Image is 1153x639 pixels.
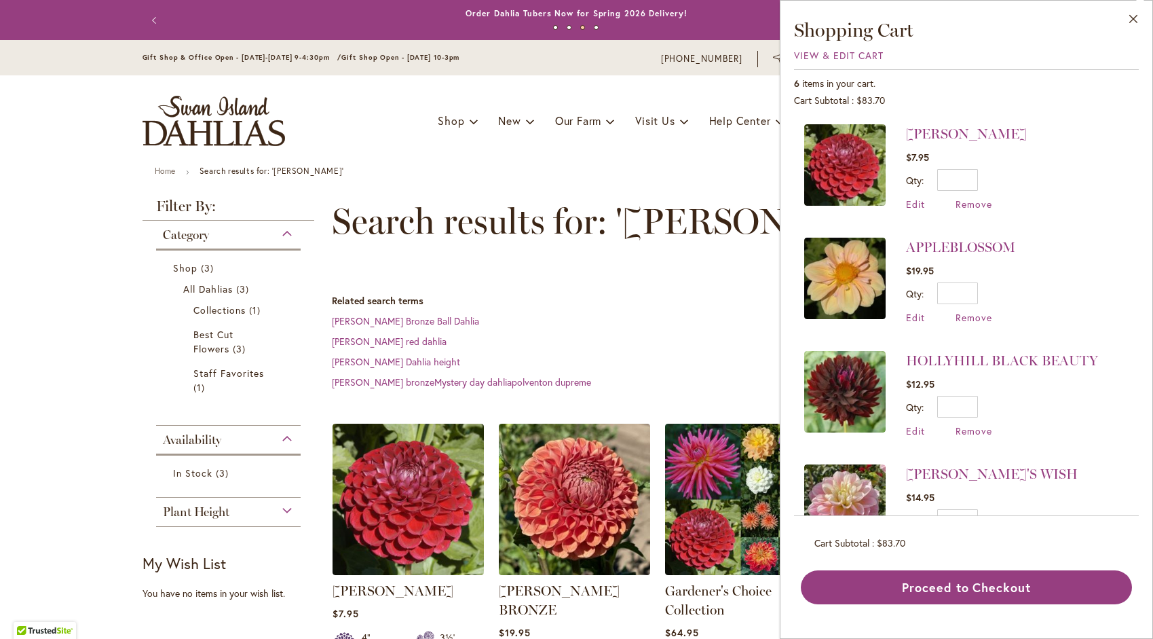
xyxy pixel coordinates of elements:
[665,424,816,575] img: Gardener's Choice Collection
[332,355,460,368] a: [PERSON_NAME] Dahlia height
[553,25,558,30] button: 1 of 4
[802,77,875,90] span: items in your cart.
[498,113,521,128] span: New
[173,261,288,275] a: Shop
[173,466,288,480] a: In Stock 3
[906,174,924,187] label: Qty
[804,351,886,433] img: HOLLYHILL BLACK BEAUTY
[216,466,232,480] span: 3
[567,25,571,30] button: 2 of 4
[332,294,1011,308] dt: Related search terms
[773,52,835,66] a: Subscribe
[332,314,479,327] a: [PERSON_NAME] Bronze Ball Dahlia
[193,303,267,317] a: Collections
[804,238,886,324] a: APPLEBLOSSOM
[906,352,1098,369] a: HOLLYHILL BLACK BEAUTY
[804,464,886,551] a: GABBIE'S WISH
[804,351,886,437] a: HOLLYHILL BLACK BEAUTY
[956,311,992,324] a: Remove
[594,25,599,30] button: 4 of 4
[956,198,992,211] a: Remove
[906,378,934,390] span: $12.95
[801,570,1132,604] button: Proceed to Checkout
[143,199,315,221] strong: Filter By:
[794,94,849,107] span: Cart Subtotal
[155,166,176,176] a: Home
[183,282,233,295] span: All Dahlias
[163,227,209,242] span: Category
[163,505,229,519] span: Plant Height
[466,8,687,18] a: Order Dahlia Tubers Now for Spring 2026 Delivery!
[233,342,249,356] span: 3
[193,328,233,355] span: Best Cut Flowers
[143,553,226,573] strong: My Wish List
[332,376,591,388] a: [PERSON_NAME] bronzeMystery day dahliapolventon dupreme
[201,261,217,275] span: 3
[193,304,246,316] span: Collections
[814,536,869,549] span: Cart Subtotal
[333,583,453,599] a: [PERSON_NAME]
[333,607,359,620] span: $7.95
[906,466,1078,482] a: [PERSON_NAME]'S WISH
[794,49,884,62] a: View & Edit Cart
[341,53,459,62] span: Gift Shop Open - [DATE] 10-3pm
[193,367,265,380] span: Staff Favorites
[173,261,197,274] span: Shop
[499,626,531,639] span: $19.95
[906,401,924,414] label: Qty
[499,424,650,575] img: CORNEL BRONZE
[804,124,886,211] a: CORNEL
[804,124,886,206] img: CORNEL
[499,583,620,618] a: [PERSON_NAME] BRONZE
[804,238,886,319] img: APPLEBLOSSOM
[143,96,285,146] a: store logo
[906,239,1015,255] a: APPLEBLOSSOM
[499,565,650,578] a: CORNEL BRONZE
[856,94,885,107] span: $83.70
[906,264,934,277] span: $19.95
[580,25,585,30] button: 3 of 4
[661,52,743,66] a: [PHONE_NUMBER]
[249,303,264,317] span: 1
[635,113,675,128] span: Visit Us
[665,626,699,639] span: $64.95
[906,311,925,324] a: Edit
[333,424,484,575] img: CORNEL
[665,565,816,578] a: Gardener's Choice Collection
[555,113,601,128] span: Our Farm
[193,380,208,395] span: 1
[193,366,267,395] a: Staff Favorites
[906,198,925,211] a: Edit
[143,53,342,62] span: Gift Shop & Office Open - [DATE]-[DATE] 9-4:30pm /
[173,467,212,479] span: In Stock
[333,565,484,578] a: CORNEL
[332,335,447,348] a: [PERSON_NAME] red dahlia
[10,591,48,629] iframe: Launch Accessibility Center
[956,424,992,437] a: Remove
[877,536,905,549] span: $83.70
[804,464,886,546] img: GABBIE'S WISH
[438,113,464,128] span: Shop
[665,583,772,618] a: Gardener's Choice Collection
[200,166,344,176] strong: Search results for: '[PERSON_NAME]'
[236,282,252,296] span: 3
[163,433,221,448] span: Availability
[332,201,942,242] span: Search results for: '[PERSON_NAME]'
[143,587,324,600] div: You have no items in your wish list.
[193,327,267,356] a: Best Cut Flowers
[906,491,934,504] span: $14.95
[906,514,924,527] label: Qty
[906,126,1027,142] a: [PERSON_NAME]
[183,282,278,296] a: All Dahlias
[794,77,799,90] span: 6
[906,424,925,437] a: Edit
[794,18,913,41] span: Shopping Cart
[143,7,170,34] button: Previous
